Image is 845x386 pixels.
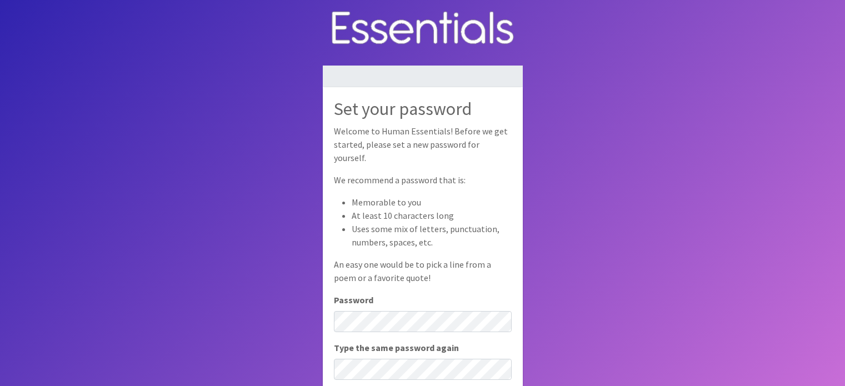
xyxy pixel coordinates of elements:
[352,209,512,222] li: At least 10 characters long
[334,124,512,164] p: Welcome to Human Essentials! Before we get started, please set a new password for yourself.
[334,258,512,284] p: An easy one would be to pick a line from a poem or a favorite quote!
[352,195,512,209] li: Memorable to you
[334,173,512,187] p: We recommend a password that is:
[334,98,512,119] h2: Set your password
[352,222,512,249] li: Uses some mix of letters, punctuation, numbers, spaces, etc.
[334,293,373,307] label: Password
[334,341,459,354] label: Type the same password again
